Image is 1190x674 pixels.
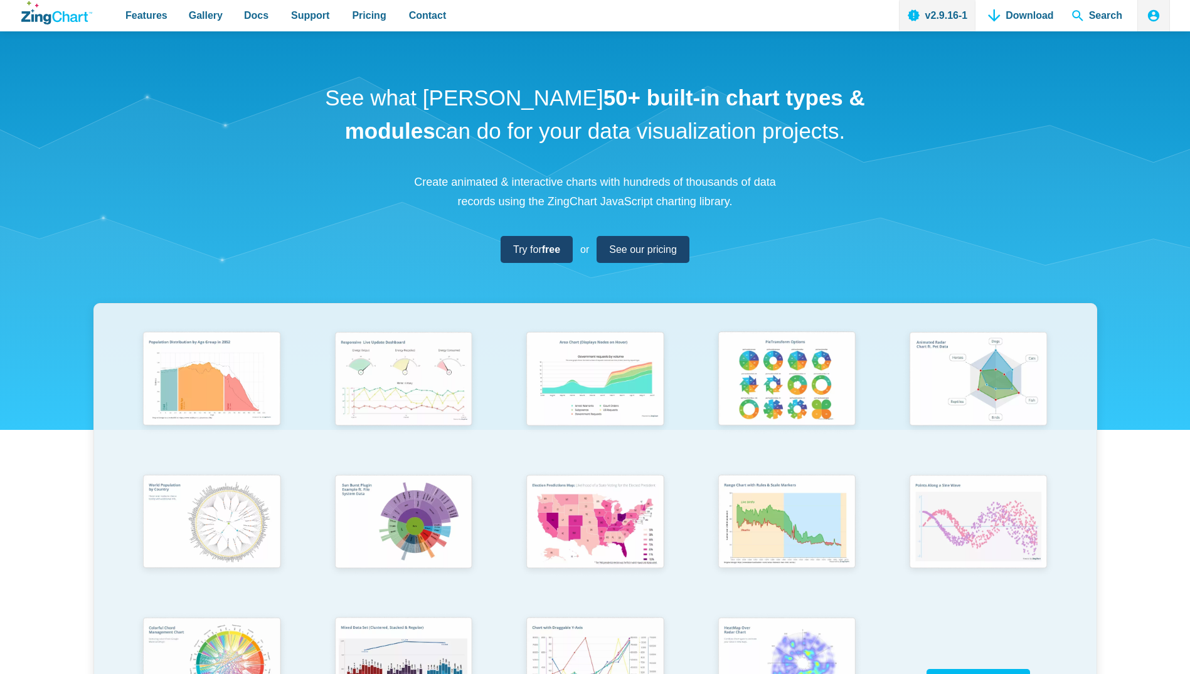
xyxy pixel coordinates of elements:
span: Try for [513,241,560,258]
span: Pricing [352,7,386,24]
a: Population Distribution by Age Group in 2052 [116,326,308,468]
img: Pie Transform Options [710,326,863,435]
img: Animated Radar Chart ft. Pet Data [901,326,1055,435]
a: Pie Transform Options [691,326,883,468]
img: Points Along a Sine Wave [901,469,1055,578]
img: Election Predictions Map [518,469,671,578]
a: Responsive Live Update Dashboard [307,326,499,468]
a: Election Predictions Map [499,469,691,611]
span: Contact [409,7,447,24]
a: Range Chart with Rultes & Scale Markers [691,469,883,611]
a: Animated Radar Chart ft. Pet Data [883,326,1075,468]
img: Responsive Live Update Dashboard [327,326,480,435]
a: ZingChart Logo. Click to return to the homepage [21,1,92,24]
a: Points Along a Sine Wave [883,469,1075,611]
img: World Population by Country [135,469,288,579]
a: Sun Burst Plugin Example ft. File System Data [307,469,499,611]
img: Range Chart with Rultes & Scale Markers [710,469,863,579]
a: Area Chart (Displays Nodes on Hover) [499,326,691,468]
a: World Population by Country [116,469,308,611]
span: Support [291,7,329,24]
span: Features [125,7,167,24]
strong: 50+ built-in chart types & modules [345,85,865,143]
p: Create animated & interactive charts with hundreds of thousands of data records using the ZingCha... [407,173,784,211]
img: Population Distribution by Age Group in 2052 [135,326,288,435]
img: Area Chart (Displays Nodes on Hover) [518,326,671,435]
h1: See what [PERSON_NAME] can do for your data visualization projects. [313,82,878,147]
img: Sun Burst Plugin Example ft. File System Data [327,469,480,578]
a: See our pricing [597,236,689,263]
span: See our pricing [609,241,677,258]
span: or [580,241,589,258]
span: Docs [244,7,268,24]
a: Try forfree [501,236,573,263]
strong: free [542,244,560,255]
span: Gallery [189,7,223,24]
